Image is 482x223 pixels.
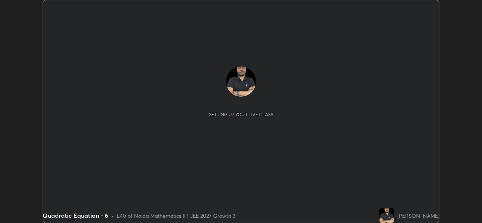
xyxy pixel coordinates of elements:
[397,212,439,220] div: [PERSON_NAME]
[209,112,273,117] div: Setting up your live class
[117,212,235,220] div: L40 of Noida Mathematics IIT JEE 2027 Growth 3
[43,211,108,220] div: Quadratic Equation - 6
[111,212,114,220] div: •
[226,67,256,97] img: 0778c31bc5944d8787466f8140092193.jpg
[379,208,394,223] img: 0778c31bc5944d8787466f8140092193.jpg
